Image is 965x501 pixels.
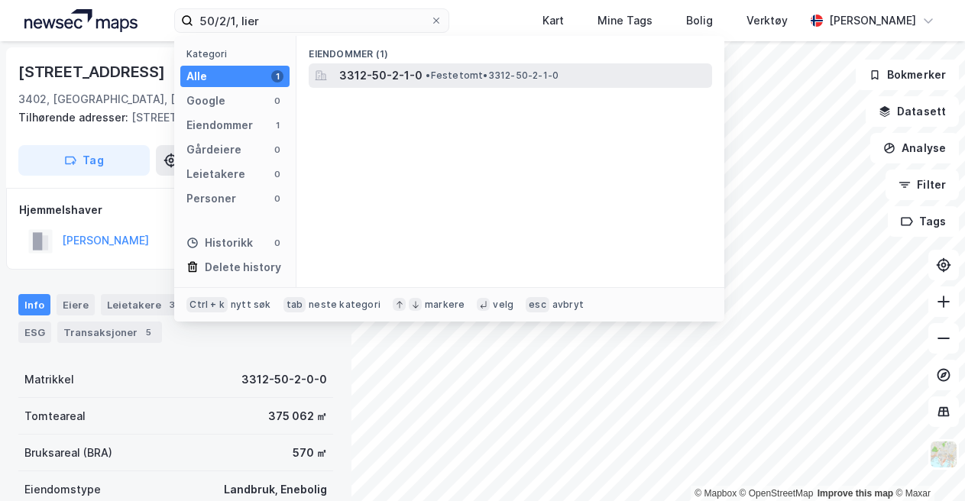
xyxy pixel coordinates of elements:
div: Hjemmelshaver [19,201,332,219]
div: Eiendomstype [24,480,101,499]
button: Filter [886,170,959,200]
div: Tomteareal [24,407,86,425]
a: Improve this map [818,488,893,499]
button: Bokmerker [856,60,959,90]
div: 0 [271,168,283,180]
div: [PERSON_NAME] [829,11,916,30]
div: Bolig [686,11,713,30]
div: 0 [271,144,283,156]
div: Kontrollprogram for chat [889,428,965,501]
span: • [426,69,430,81]
div: Transaksjoner [57,322,162,343]
div: markere [425,299,465,311]
div: 0 [271,237,283,249]
button: Analyse [870,133,959,163]
div: [STREET_ADDRESS] [18,60,168,84]
div: nytt søk [231,299,271,311]
input: Søk på adresse, matrikkel, gårdeiere, leietakere eller personer [193,9,430,32]
span: 3312-50-2-1-0 [339,66,423,85]
div: Leietakere [186,165,245,183]
div: Google [186,92,225,110]
div: Bruksareal (BRA) [24,444,112,462]
div: Mine Tags [597,11,653,30]
button: Tags [888,206,959,237]
div: 1 [271,70,283,82]
div: Eiere [57,294,95,315]
span: Festetomt • 3312-50-2-1-0 [426,69,559,82]
div: 0 [271,192,283,205]
div: Kart [542,11,564,30]
iframe: Chat Widget [889,428,965,501]
button: Datasett [866,96,959,127]
div: Personer [186,189,236,208]
a: OpenStreetMap [740,488,814,499]
div: Historikk [186,234,253,252]
div: 3402, [GEOGRAPHIC_DATA], [GEOGRAPHIC_DATA] [18,90,282,108]
div: Ctrl + k [186,297,228,312]
div: ESG [18,322,51,343]
div: Verktøy [746,11,788,30]
div: Info [18,294,50,315]
span: Tilhørende adresser: [18,111,131,124]
div: Kategori [186,48,290,60]
div: neste kategori [309,299,380,311]
div: esc [526,297,549,312]
a: Mapbox [695,488,737,499]
div: 5 [141,325,156,340]
div: 3312-50-2-0-0 [241,370,327,389]
img: logo.a4113a55bc3d86da70a041830d287a7e.svg [24,9,138,32]
div: Eiendommer (1) [296,36,724,63]
div: Eiendommer [186,116,253,134]
div: Delete history [205,258,281,276]
button: Tag [18,145,150,176]
div: [STREET_ADDRESS] [18,108,321,127]
div: Alle [186,67,207,86]
div: 0 [271,95,283,107]
div: Landbruk, Enebolig [224,480,327,499]
div: Matrikkel [24,370,74,389]
div: 570 ㎡ [293,444,327,462]
div: velg [493,299,513,311]
div: Gårdeiere [186,141,241,159]
div: avbryt [552,299,584,311]
div: 375 062 ㎡ [268,407,327,425]
div: 1 [271,119,283,131]
div: tab [283,297,306,312]
div: 3 [164,297,180,312]
div: Leietakere [101,294,186,315]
